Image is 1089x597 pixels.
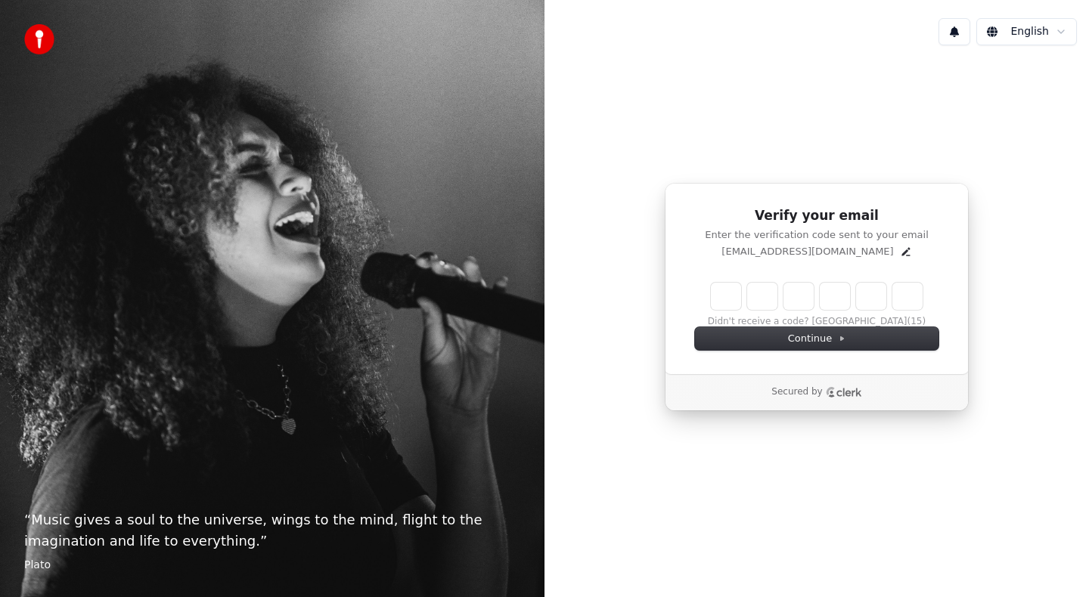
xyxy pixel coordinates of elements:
span: Continue [788,332,845,345]
a: Clerk logo [826,387,862,397]
p: Secured by [771,386,822,398]
input: Enter verification code [711,283,923,310]
button: Edit [900,246,912,258]
p: [EMAIL_ADDRESS][DOMAIN_NAME] [721,245,893,258]
button: Continue [695,327,939,350]
img: youka [24,24,54,54]
footer: Plato [24,558,520,573]
h1: Verify your email [695,207,939,225]
p: “ Music gives a soul to the universe, wings to the mind, flight to the imagination and life to ev... [24,509,520,552]
p: Enter the verification code sent to your email [695,228,939,242]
